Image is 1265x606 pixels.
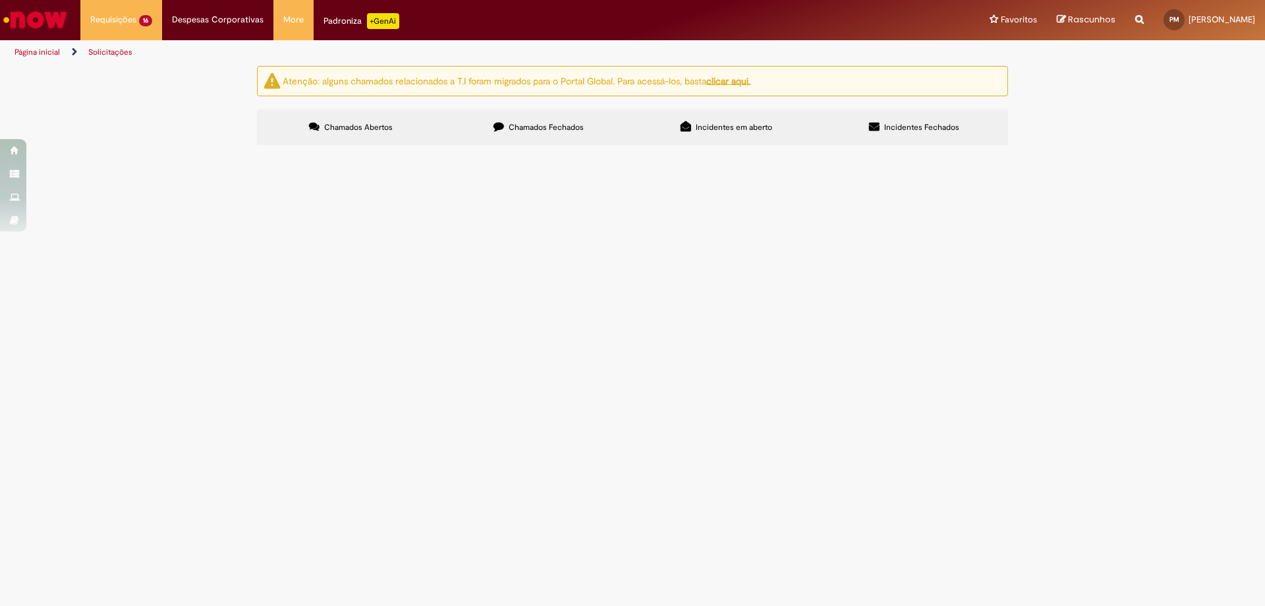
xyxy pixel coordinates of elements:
[139,15,152,26] span: 16
[1189,14,1255,25] span: [PERSON_NAME]
[14,47,60,57] a: Página inicial
[696,122,772,133] span: Incidentes em aberto
[1068,13,1115,26] span: Rascunhos
[172,13,264,26] span: Despesas Corporativas
[283,75,750,86] ng-bind-html: Atenção: alguns chamados relacionados a T.I foram migrados para o Portal Global. Para acessá-los,...
[324,122,393,133] span: Chamados Abertos
[90,13,136,26] span: Requisições
[1169,15,1179,24] span: PM
[1,7,69,33] img: ServiceNow
[88,47,132,57] a: Solicitações
[884,122,959,133] span: Incidentes Fechados
[1057,14,1115,26] a: Rascunhos
[706,75,750,86] a: clicar aqui.
[283,13,304,26] span: More
[509,122,584,133] span: Chamados Fechados
[323,13,399,29] div: Padroniza
[10,40,833,65] ul: Trilhas de página
[367,13,399,29] p: +GenAi
[1001,13,1037,26] span: Favoritos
